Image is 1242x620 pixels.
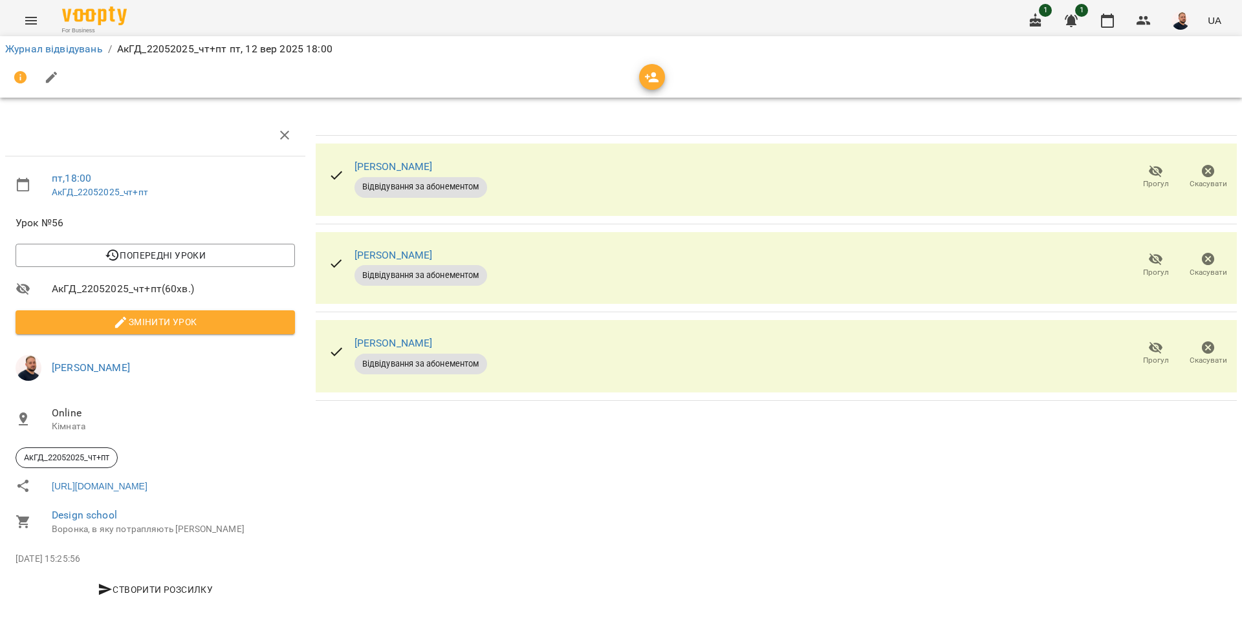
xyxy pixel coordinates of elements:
span: АкГД_22052025_чт+пт [16,452,117,464]
a: Design school [52,509,117,521]
span: Відвідування за абонементом [354,358,487,370]
span: АкГД_22052025_чт+пт ( 60 хв. ) [52,281,295,297]
button: Прогул [1129,159,1182,195]
span: UA [1208,14,1221,27]
img: Voopty Logo [62,6,127,25]
a: [PERSON_NAME] [354,249,433,261]
img: 662c1bcbc34507c6cb80b5d02860cf9e.png [1171,12,1190,30]
span: 1 [1075,4,1088,17]
button: Скасувати [1182,336,1234,372]
a: АкГД_22052025_чт+пт [52,187,148,197]
p: АкГД_22052025_чт+пт пт, 12 вер 2025 18:00 [117,41,332,57]
span: Прогул [1143,178,1169,189]
span: Скасувати [1190,355,1227,366]
a: [PERSON_NAME] [354,337,433,349]
p: Воронка, в яку потрапляють [PERSON_NAME] [52,523,295,536]
span: Прогул [1143,355,1169,366]
button: Прогул [1129,336,1182,372]
span: 1 [1039,4,1052,17]
span: Скасувати [1190,267,1227,278]
a: пт , 18:00 [52,172,91,184]
p: [DATE] 15:25:56 [16,553,295,566]
li: / [108,41,112,57]
span: Змінити урок [26,314,285,330]
button: Прогул [1129,247,1182,283]
button: Скасувати [1182,159,1234,195]
span: Попередні уроки [26,248,285,263]
button: Menu [16,5,47,36]
span: Прогул [1143,267,1169,278]
span: For Business [62,27,127,35]
div: АкГД_22052025_чт+пт [16,447,118,468]
span: Відвідування за абонементом [354,270,487,281]
a: [URL][DOMAIN_NAME] [52,480,147,493]
a: [PERSON_NAME] [52,361,130,374]
span: Online [52,405,295,421]
p: Кімната [52,420,295,433]
button: Змінити урок [16,310,295,334]
img: 662c1bcbc34507c6cb80b5d02860cf9e.png [16,355,41,381]
a: [PERSON_NAME] [354,160,433,173]
button: Створити розсилку [16,578,295,601]
span: Створити розсилку [21,582,290,597]
nav: breadcrumb [5,41,1237,57]
a: Журнал відвідувань [5,43,103,55]
span: Урок №56 [16,215,295,231]
button: UA [1203,8,1226,32]
button: Попередні уроки [16,244,295,267]
span: Відвідування за абонементом [354,181,487,193]
span: Скасувати [1190,178,1227,189]
button: Скасувати [1182,247,1234,283]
